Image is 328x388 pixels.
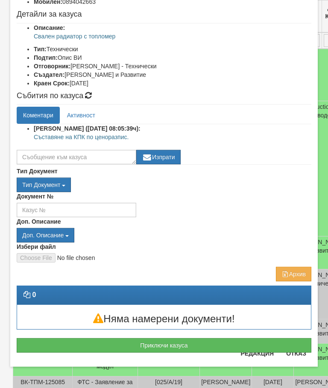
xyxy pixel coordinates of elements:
[22,181,60,188] span: Тип Документ
[34,62,311,70] li: [PERSON_NAME] - Технически
[276,267,311,281] button: Архив
[34,46,47,53] b: Тип:
[235,347,279,360] button: Редакция
[22,232,64,239] span: Доп. Описание
[34,53,311,62] li: Опис ВИ
[17,178,311,192] div: Двоен клик, за изчистване на избраната стойност.
[17,242,56,251] label: Избери файл
[17,167,58,175] label: Тип Документ
[281,347,311,360] button: Отказ
[32,291,36,298] strong: 0
[17,228,311,242] div: Двоен клик, за изчистване на избраната стойност.
[34,79,311,88] li: [DATE]
[17,313,311,324] h3: Няма намерени документи!
[34,125,141,132] strong: [PERSON_NAME] ([DATE] 08:05:39ч):
[34,70,311,79] li: [PERSON_NAME] и Развитие
[17,178,71,192] button: Тип Документ
[34,71,64,78] b: Създател:
[17,217,61,226] label: Доп. Описание
[17,10,311,19] h4: Детайли за казуса
[34,32,311,41] p: Свален радиатор с топломер
[61,107,102,124] a: Активност
[17,107,60,124] a: Коментари
[34,24,65,31] b: Описание:
[17,338,311,353] button: Приключи казуса
[136,150,181,164] button: Изпрати
[17,92,311,100] h4: Събития по казуса
[34,54,58,61] b: Подтип:
[17,203,136,217] input: Казус №
[17,228,74,242] button: Доп. Описание
[34,45,311,53] li: Технически
[34,133,311,141] p: Съставяне на КПК по ценоразпис.
[34,63,70,70] b: Отговорник:
[34,80,70,87] b: Краен Срок:
[17,192,53,201] label: Документ №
